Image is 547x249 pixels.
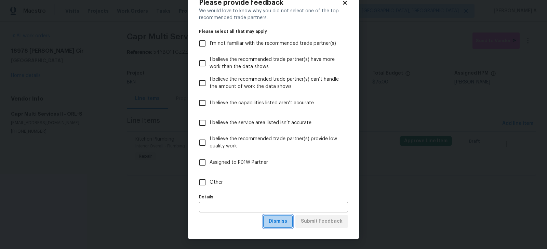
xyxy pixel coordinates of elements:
span: I believe the capabilities listed aren’t accurate [210,100,314,107]
span: Other [210,179,223,186]
span: I believe the recommended trade partner(s) have more work than the data shows [210,56,343,70]
div: We would love to know why you did not select one of the top recommended trade partners. [199,8,348,21]
span: Dismiss [269,217,287,226]
label: Details [199,195,348,199]
legend: Please select all that may apply [199,29,348,34]
span: I’m not familiar with the recommended trade partner(s) [210,40,336,47]
span: I believe the recommended trade partner(s) provide low quality work [210,135,343,150]
button: Dismiss [263,215,293,228]
span: I believe the recommended trade partner(s) can’t handle the amount of work the data shows [210,76,343,90]
span: Assigned to PD1W Partner [210,159,268,166]
span: I believe the service area listed isn’t accurate [210,119,311,127]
